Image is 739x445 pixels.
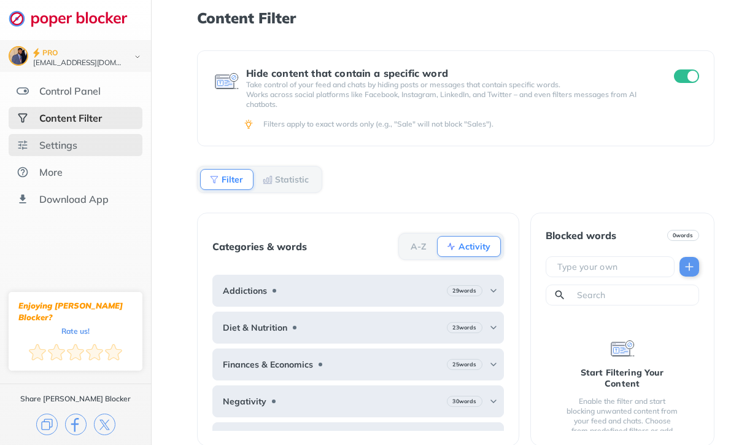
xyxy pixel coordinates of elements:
[263,175,273,184] img: Statistic
[36,414,58,435] img: copy.svg
[452,286,476,295] b: 29 words
[18,300,133,323] div: Enjoying [PERSON_NAME] Blocker?
[209,175,219,184] img: Filter
[33,48,40,58] img: pro-icon.svg
[39,166,63,178] div: More
[20,394,131,404] div: Share [PERSON_NAME] Blocker
[197,10,714,26] h1: Content Filter
[223,396,266,406] b: Negativity
[10,47,27,65] img: ACg8ocIO02xaBFCjKQVgkPHG1FweSxusrM3cwAe8awl959d_NRqq4LuRSA=s96-c
[275,176,309,183] b: Statistic
[130,50,145,63] img: chevron-bottom-black.svg
[212,241,307,252] div: Categories & words
[452,323,476,332] b: 23 words
[39,139,77,151] div: Settings
[39,193,109,205] div: Download App
[263,119,697,129] div: Filters apply to exact words only (e.g., "Sale" will not block "Sales").
[673,231,694,240] b: 0 words
[565,367,679,389] div: Start Filtering Your Content
[246,90,651,109] p: Works across social platforms like Facebook, Instagram, LinkedIn, and Twitter – and even filters ...
[411,243,427,250] b: A-Z
[9,10,141,27] img: logo-webpage.svg
[223,360,313,369] b: Finances & Economics
[246,68,651,79] div: Hide content that contain a specific word
[452,360,476,369] b: 25 words
[94,414,115,435] img: x.svg
[17,112,29,124] img: social-selected.svg
[39,112,102,124] div: Content Filter
[222,176,243,183] b: Filter
[39,85,101,97] div: Control Panel
[42,47,58,59] div: PRO
[246,80,651,90] p: Take control of your feed and chats by hiding posts or messages that contain specific words.
[452,397,476,406] b: 30 words
[223,323,287,333] b: Diet & Nutrition
[556,261,669,273] input: Type your own
[446,242,456,251] img: Activity
[17,139,29,151] img: settings.svg
[576,289,694,301] input: Search
[65,414,87,435] img: facebook.svg
[61,328,90,334] div: Rate us!
[17,166,29,178] img: about.svg
[458,243,490,250] b: Activity
[17,193,29,205] img: download-app.svg
[33,59,124,68] div: marc.ishak99@gmail.com
[546,230,616,241] div: Blocked words
[17,85,29,97] img: features.svg
[223,286,267,296] b: Addictions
